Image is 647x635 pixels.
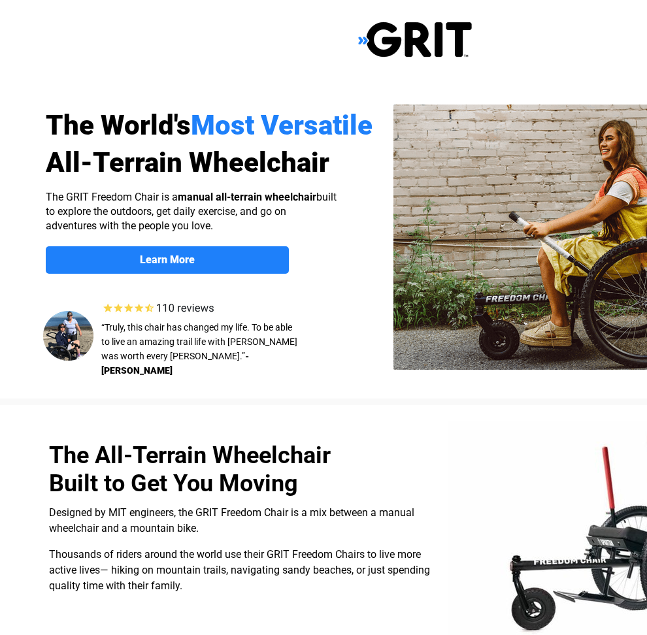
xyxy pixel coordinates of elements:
span: Thousands of riders around the world use their GRIT Freedom Chairs to live more active lives— hik... [49,548,430,592]
strong: Learn More [140,253,195,266]
span: All-Terrain Wheelchair [46,146,329,178]
span: Designed by MIT engineers, the GRIT Freedom Chair is a mix between a manual wheelchair and a moun... [49,506,414,534]
span: The World's [46,109,191,141]
span: The All-Terrain Wheelchair Built to Get You Moving [49,442,331,497]
a: Learn More [46,246,289,274]
span: The GRIT Freedom Chair is a built to explore the outdoors, get daily exercise, and go on adventur... [46,191,337,232]
span: “Truly, this chair has changed my life. To be able to live an amazing trail life with [PERSON_NAM... [101,322,297,361]
span: Most Versatile [191,109,373,141]
strong: manual all-terrain wheelchair [178,191,316,203]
